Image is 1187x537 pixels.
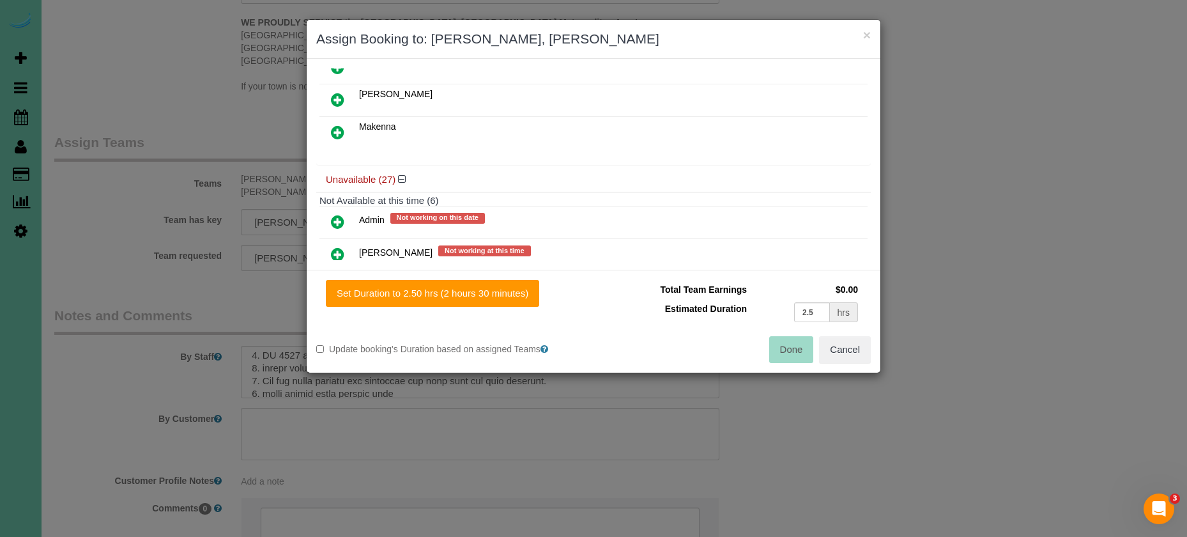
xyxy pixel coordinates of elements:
[819,336,871,363] button: Cancel
[863,28,871,42] button: ×
[390,213,485,223] span: Not working on this date
[316,345,324,353] input: Update booking's Duration based on assigned Teams
[1170,494,1180,504] span: 3
[316,29,871,49] h3: Assign Booking to: [PERSON_NAME], [PERSON_NAME]
[359,121,396,132] span: Makenna
[750,280,861,299] td: $0.00
[319,196,868,206] h4: Not Available at this time (6)
[665,304,747,314] span: Estimated Duration
[316,343,584,355] label: Update booking's Duration based on assigned Teams
[603,280,750,299] td: Total Team Earnings
[326,175,861,185] h4: Unavailable (27)
[1144,494,1174,524] iframe: Intercom live chat
[359,248,433,258] span: [PERSON_NAME]
[830,302,858,322] div: hrs
[359,215,385,226] span: Admin
[438,245,531,256] span: Not working at this time
[359,89,433,99] span: [PERSON_NAME]
[326,280,539,307] button: Set Duration to 2.50 hrs (2 hours 30 minutes)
